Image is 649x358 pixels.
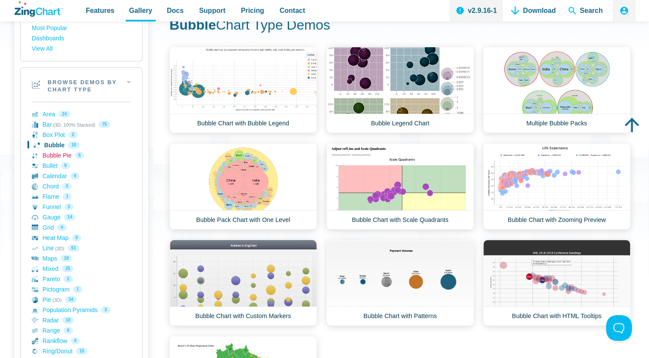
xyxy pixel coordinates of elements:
span: Docs [167,5,184,16]
span: Contact [280,5,305,16]
iframe: Toggle Customer Support [606,315,632,341]
strong: Bubble [169,17,216,33]
a: Bubble Chart with Zooming Preview [483,143,631,230]
span: Features [86,5,115,16]
a: Dashboards [32,33,131,44]
a: View All [32,44,131,54]
a: Multiple Bubble Packs [483,47,631,133]
a: Bubble Pack Chart with One Level [169,143,317,230]
a: ZingChart Logo. Click to return to the homepage [15,1,63,17]
span: Pricing [241,5,264,16]
a: Bubble Chart with Scale Quadrants [326,143,474,230]
h1: Chart Type Demos [169,16,630,36]
a: Bubble Legend Chart [326,47,474,133]
a: Most Popular [32,23,131,33]
span: Gallery [129,5,152,16]
span: Support [199,5,225,16]
h2: Browse Demos By Chart Type [21,68,142,102]
a: Bubble Chart with Custom Markers [169,240,317,326]
a: Bubble Chart with HTML Tooltips [483,240,631,326]
a: Bubble Chart with Bubble Legend [169,47,317,133]
a: Bubble Chart with Patterns [326,240,474,326]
